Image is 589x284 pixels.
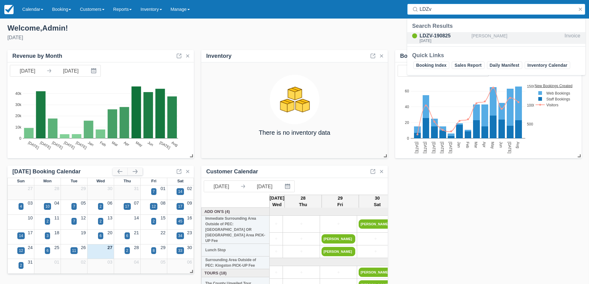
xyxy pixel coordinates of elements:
[178,204,182,209] div: 17
[203,270,268,276] a: Tours (18)
[126,248,128,253] div: 2
[54,201,59,206] a: 04
[282,181,294,192] button: Interact with the calendar and add the check-in date for your trip.
[88,65,100,76] button: Interact with the calendar and add the check-in date for your trip.
[525,61,570,69] a: Inventory Calendar
[126,233,128,239] div: 6
[359,219,392,229] a: [PERSON_NAME]
[178,218,182,224] div: 45
[7,34,290,41] div: [DATE]
[107,230,112,235] a: 20
[202,244,270,256] th: Lunch Stop
[153,218,155,224] div: 2
[177,179,183,183] span: Sat
[54,230,59,235] a: 18
[100,218,102,224] div: 2
[322,247,355,256] a: [PERSON_NAME]
[107,260,112,265] a: 03
[204,181,239,192] input: Start Date
[107,201,112,206] a: 06
[134,215,139,220] a: 14
[28,215,33,220] a: 10
[359,268,392,277] a: [PERSON_NAME] (2)
[28,245,33,250] a: 24
[271,221,281,227] a: +
[259,129,330,136] h4: There is no inventory data
[134,186,139,191] a: 31
[107,215,112,220] a: 13
[535,83,573,88] text: New Bookings Created
[322,195,359,208] th: 29 Fri
[203,209,268,214] a: Add On's (4)
[202,256,270,269] th: Surrounding Area Outside of PEC: Kingston PICK-UP Fee
[81,215,86,220] a: 12
[187,201,192,206] a: 09
[206,168,258,175] div: Customer Calendar
[81,245,86,250] a: 26
[202,216,270,244] th: Immediate Surrounding Area Outside of PEC: [GEOGRAPHIC_DATA] OR [GEOGRAPHIC_DATA] Area PICK-UP Fee
[72,248,76,253] div: 11
[100,233,102,239] div: 6
[17,179,24,183] span: Sun
[125,204,129,209] div: 17
[284,221,318,227] a: +
[153,189,155,194] div: 7
[187,230,192,235] a: 23
[247,181,282,192] input: End Date
[322,221,355,227] a: +
[271,235,281,242] a: +
[54,186,59,191] a: 28
[270,195,285,208] th: [DATE] Wed
[45,204,49,209] div: 10
[28,260,33,265] a: 31
[452,61,484,69] a: Sales Report
[19,248,23,253] div: 12
[70,179,77,183] span: Tue
[322,234,355,244] a: [PERSON_NAME]
[178,189,182,194] div: 14
[413,61,449,69] a: Booking Index
[160,215,165,220] a: 15
[46,248,49,253] div: 6
[270,75,319,124] img: inventory.png
[187,215,192,220] a: 16
[152,204,156,209] div: 12
[107,186,112,191] a: 30
[420,32,469,40] div: LDZV-190825
[271,269,281,276] a: +
[359,248,392,255] a: +
[12,53,62,60] div: Revenue by Month
[178,233,182,239] div: 34
[160,245,165,250] a: 29
[81,230,86,235] a: 19
[151,179,156,183] span: Fri
[160,260,165,265] a: 05
[46,233,49,239] div: 3
[160,201,165,206] a: 08
[134,201,139,206] a: 07
[28,201,33,206] a: 03
[96,179,105,183] span: Wed
[81,260,86,265] a: 02
[54,260,59,265] a: 01
[284,195,322,208] th: 28 Thu
[178,248,182,253] div: 33
[420,39,469,43] div: [DATE]
[153,248,155,253] div: 8
[12,168,113,175] div: [DATE] Booking Calendar
[134,230,139,235] a: 21
[472,32,562,44] div: [PERSON_NAME]
[412,22,580,30] div: Search Results
[187,260,192,265] a: 06
[73,204,75,209] div: 7
[20,204,22,209] div: 4
[398,65,433,76] input: Start Date
[160,230,165,235] a: 22
[107,245,112,250] a: 27
[54,215,59,220] a: 11
[412,52,580,59] div: Quick Links
[206,53,232,60] div: Inventory
[43,179,52,183] span: Mon
[359,235,392,242] a: +
[420,4,575,15] input: Search ( / )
